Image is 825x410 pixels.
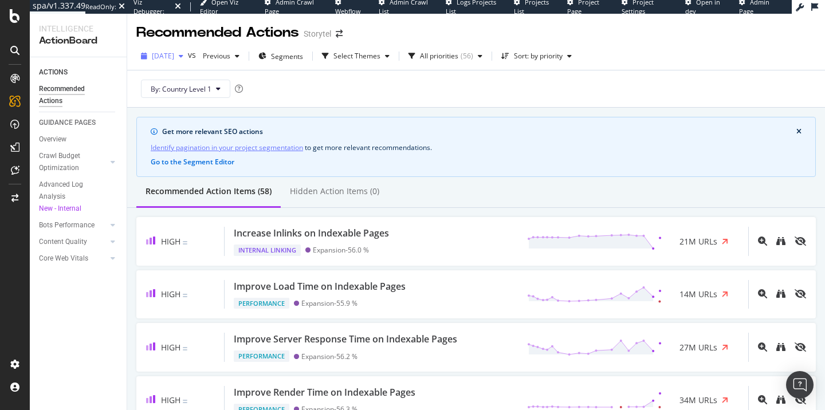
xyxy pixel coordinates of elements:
[271,52,303,61] span: Segments
[301,299,357,307] div: Expansion - 55.9 %
[679,342,717,353] span: 27M URLs
[141,80,230,98] button: By: Country Level 1
[234,280,406,293] div: Improve Load Time on Indexable Pages
[152,51,174,61] span: 2025 Sep. 11th
[795,236,806,246] div: eye-slash
[776,289,785,299] a: binoculars
[758,236,767,246] div: magnifying-glass-plus
[183,241,187,245] img: Equal
[39,117,96,129] div: GUIDANCE PAGES
[198,51,230,61] span: Previous
[234,245,301,256] div: Internal Linking
[39,253,88,265] div: Core Web Vitals
[335,7,361,15] span: Webflow
[776,236,785,247] a: binoculars
[679,289,717,300] span: 14M URLs
[39,150,99,174] div: Crawl Budget Optimization
[39,150,107,174] a: Crawl Budget Optimization
[39,83,119,107] a: Recommended Actions
[290,186,379,197] div: Hidden Action Items (0)
[39,219,107,231] a: Bots Performance
[146,186,272,197] div: Recommended Action Items (58)
[234,350,289,362] div: Performance
[39,34,117,48] div: ActionBoard
[39,83,108,107] div: Recommended Actions
[162,127,796,137] div: Get more relevant SEO actions
[39,179,108,215] div: Advanced Log Analysis
[461,53,473,60] div: ( 56 )
[234,298,289,309] div: Performance
[39,66,68,78] div: ACTIONS
[497,47,576,65] button: Sort: by priority
[679,395,717,406] span: 34M URLs
[234,386,415,399] div: Improve Render Time on Indexable Pages
[317,47,394,65] button: Select Themes
[161,236,180,247] span: High
[301,352,357,361] div: Expansion - 56.2 %
[304,28,331,40] div: Storytel
[39,179,119,215] a: Advanced Log AnalysisNew - Internal
[151,158,234,166] button: Go to the Segment Editor
[333,53,380,60] div: Select Themes
[85,2,116,11] div: ReadOnly:
[514,53,563,60] div: Sort: by priority
[793,125,804,138] button: close banner
[336,30,343,38] div: arrow-right-arrow-left
[39,117,119,129] a: GUIDANCE PAGES
[151,141,303,153] a: Identify pagination in your project segmentation
[151,84,211,94] span: By: Country Level 1
[795,342,806,352] div: eye-slash
[795,289,806,298] div: eye-slash
[183,294,187,297] img: Equal
[795,395,806,404] div: eye-slash
[39,23,117,34] div: Intelligence
[136,117,816,177] div: info banner
[776,395,785,405] a: binoculars
[786,371,814,399] div: Open Intercom Messenger
[776,342,785,352] div: binoculars
[776,395,785,404] div: binoculars
[234,227,389,240] div: Increase Inlinks on Indexable Pages
[183,400,187,403] img: Equal
[254,47,308,65] button: Segments
[39,133,119,145] a: Overview
[758,395,767,404] div: magnifying-glass-plus
[776,289,785,298] div: binoculars
[183,347,187,350] img: Equal
[136,47,188,65] button: [DATE]
[39,236,107,248] a: Content Quality
[39,133,66,145] div: Overview
[39,219,95,231] div: Bots Performance
[198,47,244,65] button: Previous
[679,236,717,247] span: 21M URLs
[758,289,767,298] div: magnifying-glass-plus
[39,66,119,78] a: ACTIONS
[39,253,107,265] a: Core Web Vitals
[39,236,87,248] div: Content Quality
[776,236,785,246] div: binoculars
[234,333,457,346] div: Improve Server Response Time on Indexable Pages
[161,342,180,353] span: High
[39,203,108,215] div: New - Internal
[758,342,767,352] div: magnifying-glass-plus
[161,395,180,405] span: High
[313,246,369,254] div: Expansion - 56.0 %
[136,23,299,42] div: Recommended Actions
[151,141,802,153] div: to get more relevant recommendations .
[161,289,180,299] span: High
[188,49,198,61] span: vs
[776,342,785,353] a: binoculars
[404,47,487,65] button: All priorities(56)
[420,53,458,60] div: All priorities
